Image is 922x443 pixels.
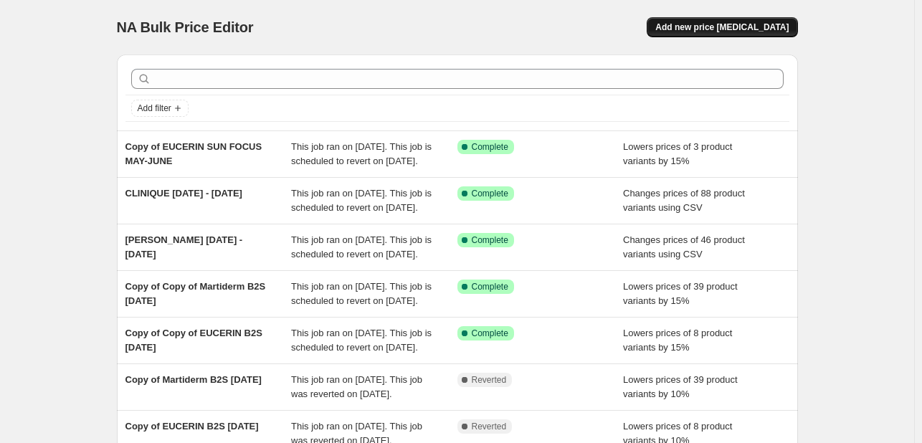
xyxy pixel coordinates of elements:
[291,234,432,259] span: This job ran on [DATE]. This job is scheduled to revert on [DATE].
[291,141,432,166] span: This job ran on [DATE]. This job is scheduled to revert on [DATE].
[125,281,266,306] span: Copy of Copy of Martiderm B2S [DATE]
[125,141,262,166] span: Copy of EUCERIN SUN FOCUS MAY-JUNE
[472,188,508,199] span: Complete
[138,103,171,114] span: Add filter
[647,17,797,37] button: Add new price [MEDICAL_DATA]
[125,234,243,259] span: [PERSON_NAME] [DATE] - [DATE]
[125,374,262,385] span: Copy of Martiderm B2S [DATE]
[623,141,732,166] span: Lowers prices of 3 product variants by 15%
[291,281,432,306] span: This job ran on [DATE]. This job is scheduled to revert on [DATE].
[472,234,508,246] span: Complete
[131,100,189,117] button: Add filter
[291,188,432,213] span: This job ran on [DATE]. This job is scheduled to revert on [DATE].
[125,188,242,199] span: CLINIQUE [DATE] - [DATE]
[655,22,789,33] span: Add new price [MEDICAL_DATA]
[623,328,732,353] span: Lowers prices of 8 product variants by 15%
[623,188,745,213] span: Changes prices of 88 product variants using CSV
[291,328,432,353] span: This job ran on [DATE]. This job is scheduled to revert on [DATE].
[472,374,507,386] span: Reverted
[623,281,738,306] span: Lowers prices of 39 product variants by 15%
[125,328,262,353] span: Copy of Copy of EUCERIN B2S [DATE]
[117,19,254,35] span: NA Bulk Price Editor
[623,374,738,399] span: Lowers prices of 39 product variants by 10%
[472,421,507,432] span: Reverted
[472,281,508,292] span: Complete
[472,328,508,339] span: Complete
[125,421,259,432] span: Copy of EUCERIN B2S [DATE]
[472,141,508,153] span: Complete
[623,234,745,259] span: Changes prices of 46 product variants using CSV
[291,374,422,399] span: This job ran on [DATE]. This job was reverted on [DATE].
